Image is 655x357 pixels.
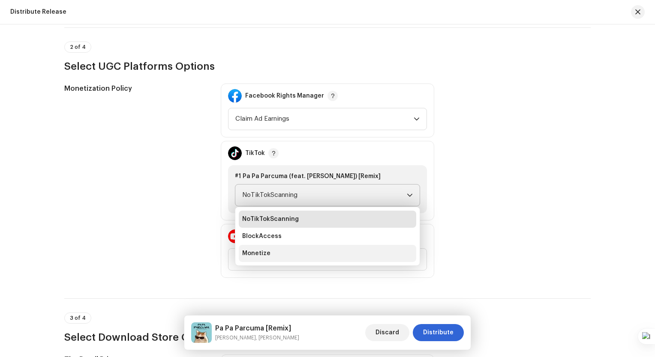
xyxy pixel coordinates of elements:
span: BlockAccess [242,232,282,241]
h5: Monetization Policy [64,83,207,94]
button: Distribute [413,324,464,341]
li: NoTikTokScanning [239,211,416,228]
div: dropdown trigger [414,108,420,130]
div: dropdown trigger [407,184,413,206]
li: BlockAccess [239,228,416,245]
span: 2 of 4 [70,45,86,50]
h3: Select UGC Platforms Options [64,59,591,73]
small: Pa Pa Parcuma [Remix] [215,333,299,342]
div: Facebook Rights Manager [245,92,324,99]
h5: Pa Pa Parcuma [Remix] [215,323,299,333]
span: NoTikTokScanning [242,215,299,223]
span: NoTikTokScanning [242,184,407,206]
img: c58cc790-eedf-46dd-9163-f69f4b024594 [191,322,212,343]
div: #1 Pa Pa Parcuma (feat. [PERSON_NAME]) [Remix] [235,172,420,181]
span: Discard [376,324,399,341]
div: TikTok [245,150,265,157]
h3: Select Download Store Options [64,330,591,344]
li: Monetize [239,245,416,262]
span: Claim Ad Earnings [235,108,414,130]
button: Discard [365,324,409,341]
div: Distribute Release [10,9,66,15]
span: Distribute [423,324,454,341]
span: 3 of 4 [70,315,86,321]
span: Monetize [242,249,270,258]
ul: Option List [235,207,420,265]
